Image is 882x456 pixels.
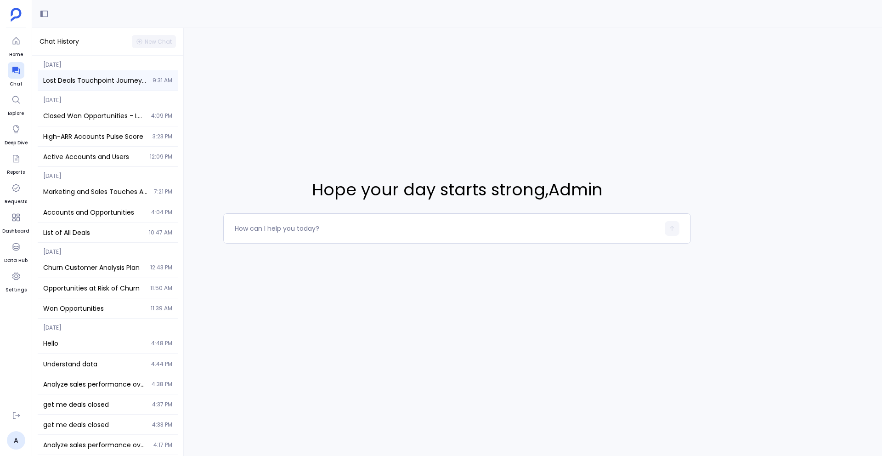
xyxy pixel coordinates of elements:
span: get me deals closed [43,420,147,429]
span: Churn Customer Analysis Plan [43,263,145,272]
span: [DATE] [38,91,178,104]
span: 11:50 AM [150,285,172,292]
span: Explore [8,110,24,117]
span: Analyze sales performance over the last 2 years including deal size trends, sales cycle efficienc... [43,380,146,389]
a: Requests [5,180,27,205]
span: Active Accounts and Users [43,152,144,161]
img: petavue logo [11,8,22,22]
span: Chat History [40,37,79,46]
a: A [7,431,25,450]
span: 4:37 PM [152,401,172,408]
span: [DATE] [38,56,178,68]
span: [DATE] [38,319,178,331]
span: Reports [7,169,25,176]
span: 4:09 PM [151,112,172,120]
span: Opportunities at Risk of Churn [43,284,145,293]
span: Hope your day starts strong , Admin [223,177,691,202]
span: Accounts and Opportunities [43,208,146,217]
span: 4:04 PM [151,209,172,216]
span: Data Hub [4,257,28,264]
a: Chat [8,62,24,88]
span: 9:31 AM [153,77,172,84]
a: Explore [8,91,24,117]
span: 4:33 PM [152,421,172,428]
span: 4:17 PM [153,441,172,449]
span: [DATE] [38,243,178,256]
span: Hello [43,339,146,348]
span: 4:48 PM [151,340,172,347]
span: Analyze sales performance over the last 2 years including deal size trends, sales cycle efficienc... [43,440,148,450]
a: Home [8,33,24,58]
span: 10:47 AM [149,229,172,236]
a: Settings [6,268,27,294]
span: Settings [6,286,27,294]
span: Deep Dive [5,139,28,147]
span: 3:23 PM [153,133,172,140]
span: Understand data [43,359,146,369]
span: Chat [8,80,24,88]
span: 4:38 PM [152,381,172,388]
a: Reports [7,150,25,176]
span: Closed Won Opportunities - Last 2 Quarters [43,111,146,120]
span: Home [8,51,24,58]
span: 4:44 PM [151,360,172,368]
span: 12:43 PM [150,264,172,271]
span: 12:09 PM [150,153,172,160]
span: Dashboard [2,228,29,235]
span: get me deals closed [43,400,147,409]
span: 11:39 AM [151,305,172,312]
span: High-ARR Accounts Pulse Score [43,132,147,141]
a: Deep Dive [5,121,28,147]
span: Marketing and Sales Touches Analysis [43,187,148,196]
span: 7:21 PM [154,188,172,195]
a: Dashboard [2,209,29,235]
span: [DATE] [38,167,178,180]
span: Won Opportunities [43,304,145,313]
span: List of All Deals [43,228,143,237]
span: Requests [5,198,27,205]
span: Lost Deals Touchpoint Journey (Last 2 Years) [43,76,147,85]
a: Data Hub [4,239,28,264]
